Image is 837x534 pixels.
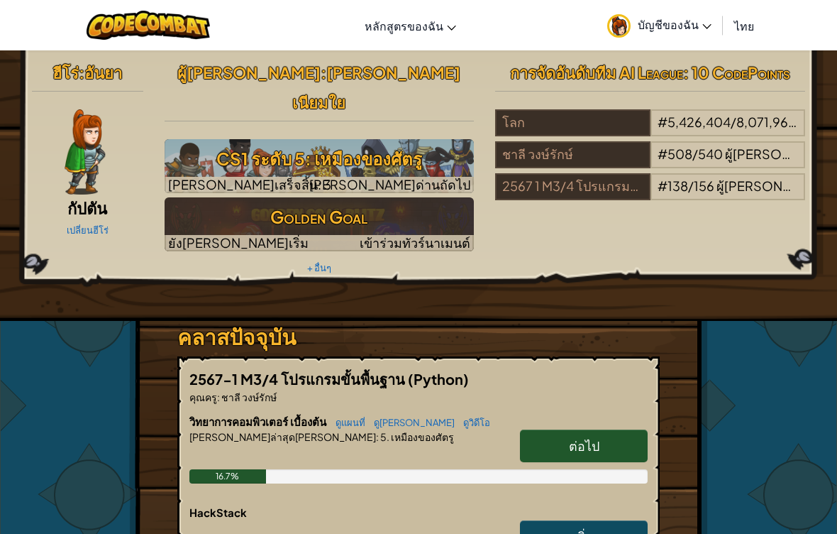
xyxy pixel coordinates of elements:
[189,415,328,428] span: วิทยาการคอมพิวเตอร์ เบื้องต้น
[79,62,84,82] span: :
[168,234,309,251] span: ยัง[PERSON_NAME]เริ่ม
[692,146,698,162] span: /
[292,62,460,112] span: [PERSON_NAME] เนียมใย
[510,62,683,82] span: การจัดอันดับทีม AI League
[189,370,408,388] span: 2567-1 M3/4 โปรแกรมขั้นพื้นฐาน
[495,187,805,203] a: 2567 1 M3/4 โปรแกรมขั้นพื้นฐาน#138/156ผู้[PERSON_NAME]
[716,178,831,194] span: ผู้[PERSON_NAME]
[688,178,694,194] span: /
[638,17,711,32] span: บัญชีของฉัน
[189,430,376,443] span: [PERSON_NAME]ล่าสุด[PERSON_NAME]
[731,114,736,130] span: /
[309,176,470,192] span: [PERSON_NAME]ด่านถัดไป
[683,62,790,82] span: : 10 CodePoints
[727,6,761,45] a: ไทย
[65,109,105,195] img: captain-pose.png
[495,123,805,139] a: โลก#5,426,404/8,071,964ผู้[PERSON_NAME]
[734,18,754,33] span: ไทย
[495,155,805,171] a: ชาลี วงษ์รักษ์#508/540ผู้[PERSON_NAME]
[189,506,247,519] span: HackStack
[667,114,731,130] span: 5,426,404
[217,391,220,403] span: :
[357,6,463,45] a: หลักสูตรของฉัน
[408,370,469,388] span: (Python)
[307,262,331,273] a: + อื่นๆ
[165,139,475,193] a: เล่นด่านถัดไป
[165,139,475,193] img: CS1 ระดับ 5: เหมืองของศัตรู
[67,198,107,218] span: กัปตัน
[168,176,331,192] span: [PERSON_NAME]เสร็จสิ้น: 3
[321,62,326,82] span: :
[658,114,667,130] span: #
[495,141,650,168] div: ชาลี วงษ์รักษ์
[165,197,475,251] a: Golden Goalยัง[PERSON_NAME]เริ่มเข้าร่วมทัวร์นาเมนต์
[456,417,490,428] a: ดูวิดีโอ
[189,391,217,403] span: คุณครู
[607,14,631,38] img: avatar
[667,178,688,194] span: 138
[389,430,454,443] span: เหมืองของศัตรู
[328,417,365,428] a: ดูแผนที่
[52,62,79,82] span: ฮีโร่
[360,234,470,251] span: เข้าร่วมทัวร์นาเมนต์
[600,3,719,48] a: บัญชีของฉัน
[67,224,109,236] a: เปลี่ยนฮีโร่
[698,146,723,162] span: 540
[694,178,714,194] span: 156
[220,391,277,403] span: ชาลี วงษ์รักษ์
[658,146,667,162] span: #
[495,173,650,200] div: 2567 1 M3/4 โปรแกรมขั้นพื้นฐาน
[667,146,692,162] span: 508
[736,114,797,130] span: 8,071,964
[495,109,650,136] div: โลก
[165,197,475,251] img: Golden Goal
[87,11,211,40] img: CodeCombat logo
[365,18,443,33] span: หลักสูตรของฉัน
[189,469,266,484] div: 16.7%
[379,430,389,443] span: 5.
[177,62,321,82] span: ผู้[PERSON_NAME]
[177,321,660,353] h3: คลาสปัจจุบัน
[165,201,475,233] h3: Golden Goal
[658,178,667,194] span: #
[165,143,475,175] h3: CS1 ระดับ 5: เหมืองของศัตรู
[376,430,379,443] span: :
[569,437,599,454] span: ต่อไป
[84,62,122,82] span: อันยา
[367,417,455,428] a: ดู[PERSON_NAME]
